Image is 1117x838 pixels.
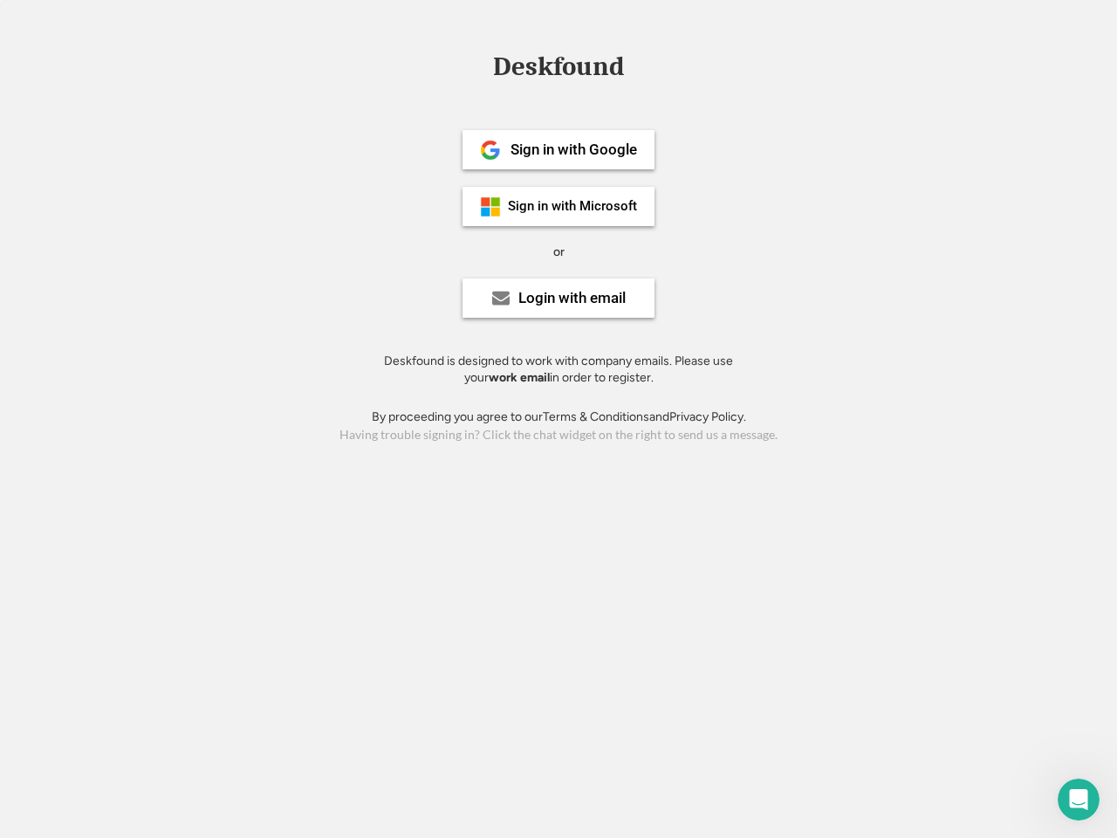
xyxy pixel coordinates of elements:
img: 1024px-Google__G__Logo.svg.png [480,140,501,161]
div: Sign in with Microsoft [508,200,637,213]
a: Privacy Policy. [669,409,746,424]
div: Sign in with Google [511,142,637,157]
div: or [553,244,565,261]
strong: work email [489,370,550,385]
div: By proceeding you agree to our and [372,409,746,426]
div: Login with email [518,291,626,306]
a: Terms & Conditions [543,409,649,424]
div: Deskfound is designed to work with company emails. Please use your in order to register. [362,353,755,387]
img: ms-symbollockup_mssymbol_19.png [480,196,501,217]
div: Deskfound [484,53,633,80]
iframe: Intercom live chat [1058,779,1100,821]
